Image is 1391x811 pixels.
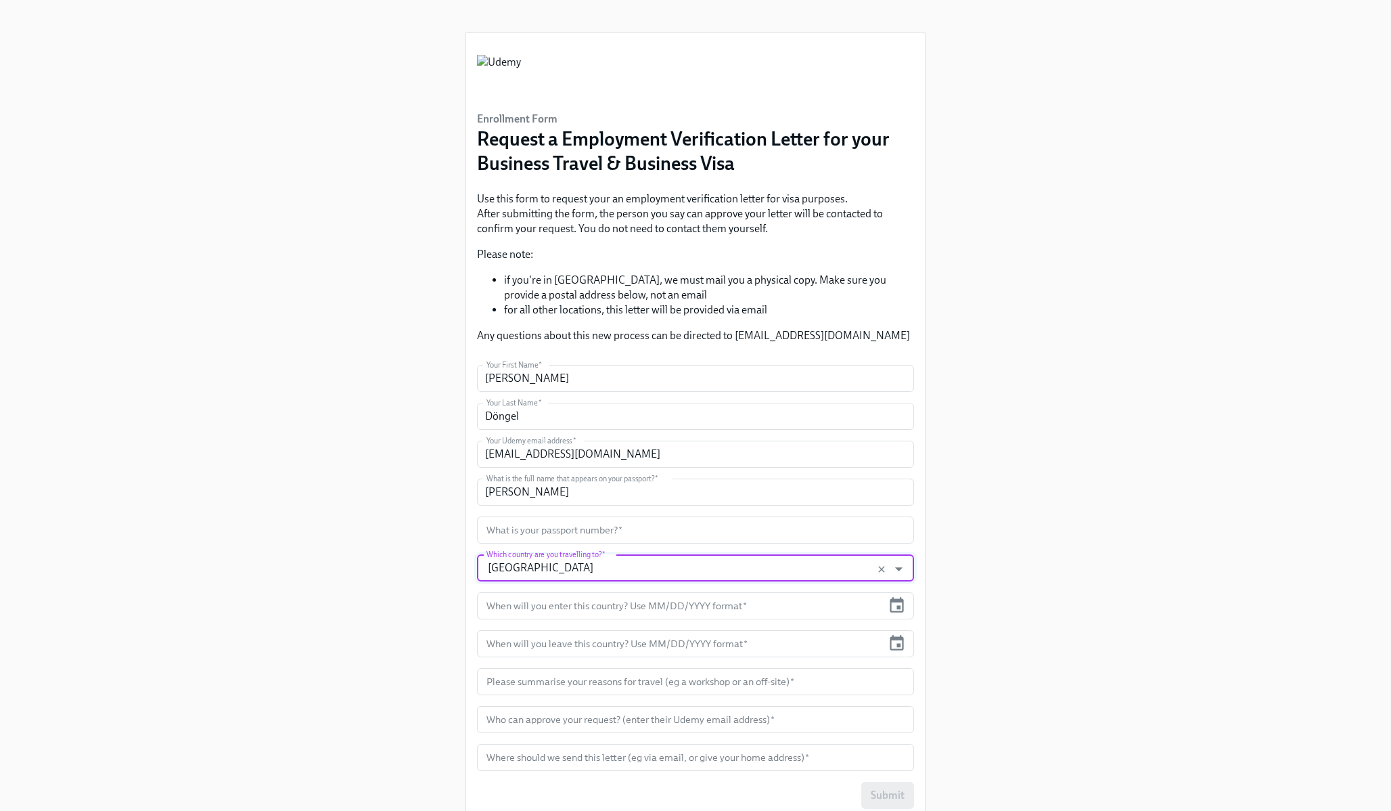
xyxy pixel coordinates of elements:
p: Use this form to request your an employment verification letter for visa purposes. After submitti... [477,192,914,236]
button: Clear [873,561,890,577]
input: MM/DD/YYYY [477,592,882,619]
input: MM/DD/YYYY [477,630,882,657]
p: Any questions about this new process can be directed to [EMAIL_ADDRESS][DOMAIN_NAME] [477,328,914,343]
p: Please note: [477,247,914,262]
img: Udemy [477,55,521,95]
button: Open [888,558,909,579]
h6: Enrollment Form [477,112,914,127]
li: if you're in [GEOGRAPHIC_DATA], we must mail you a physical copy. Make sure you provide a postal ... [504,273,914,303]
li: for all other locations, this letter will be provided via email [504,303,914,317]
h3: Request a Employment Verification Letter for your Business Travel & Business Visa [477,127,914,175]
